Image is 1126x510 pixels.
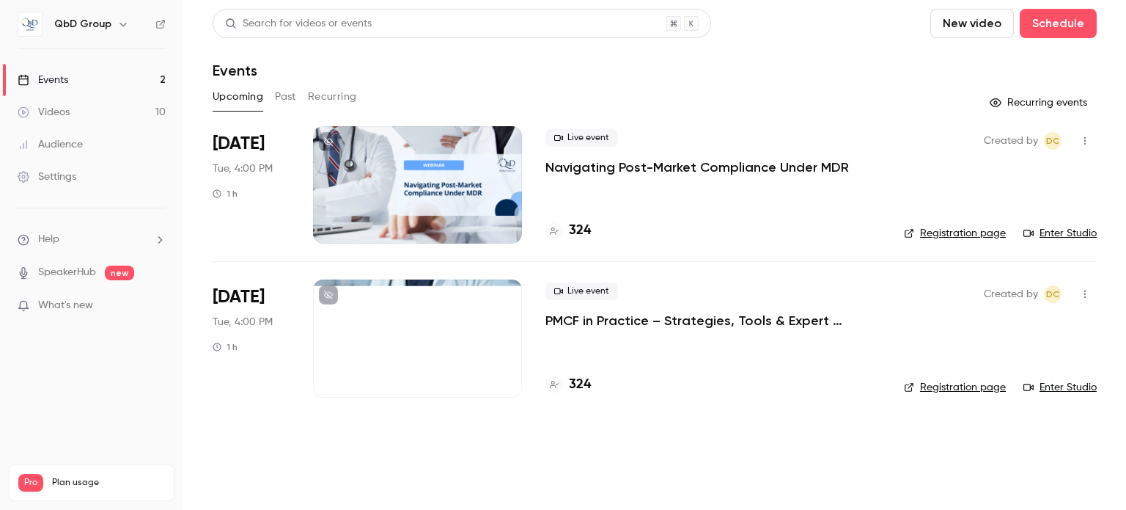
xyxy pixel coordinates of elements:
button: Past [275,85,296,109]
div: 1 h [213,188,238,200]
span: Created by [984,132,1038,150]
span: Created by [984,285,1038,303]
span: new [105,266,134,280]
span: Plan usage [52,477,165,489]
div: Audience [18,137,83,152]
a: Enter Studio [1023,226,1097,241]
button: Schedule [1020,9,1097,38]
span: Daniel Cubero [1044,285,1061,303]
button: Recurring events [983,91,1097,114]
button: New video [930,9,1014,38]
h4: 324 [569,221,591,241]
span: DC [1046,132,1059,150]
span: Tue, 4:00 PM [213,315,273,329]
h1: Events [213,62,257,79]
img: QbD Group [18,12,42,36]
span: Live event [545,283,618,300]
a: Registration page [904,380,1006,395]
a: SpeakerHub [38,265,96,280]
h6: QbD Group [54,17,111,32]
span: DC [1046,285,1059,303]
span: [DATE] [213,132,265,156]
span: Daniel Cubero [1044,132,1061,150]
a: Registration page [904,226,1006,241]
iframe: Noticeable Trigger [148,299,166,313]
div: Settings [18,170,76,184]
li: help-dropdown-opener [18,232,166,247]
a: Navigating Post-Market Compliance Under MDR [545,159,849,176]
h4: 324 [569,375,591,395]
span: Live event [545,129,618,147]
div: Sep 9 Tue, 4:00 PM (Europe/Madrid) [213,126,290,244]
div: Search for videos or events [225,16,372,32]
a: PMCF in Practice – Strategies, Tools & Expert Insights [545,312,880,329]
span: [DATE] [213,285,265,309]
div: Videos [18,105,70,120]
span: Tue, 4:00 PM [213,161,273,176]
a: 324 [545,221,591,241]
span: Pro [18,474,43,492]
span: What's new [38,298,93,313]
div: Sep 23 Tue, 4:00 PM (Europe/Madrid) [213,280,290,397]
a: 324 [545,375,591,395]
a: Enter Studio [1023,380,1097,395]
button: Recurring [308,85,357,109]
button: Upcoming [213,85,263,109]
div: 1 h [213,341,238,353]
div: Events [18,73,68,87]
span: Help [38,232,59,247]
